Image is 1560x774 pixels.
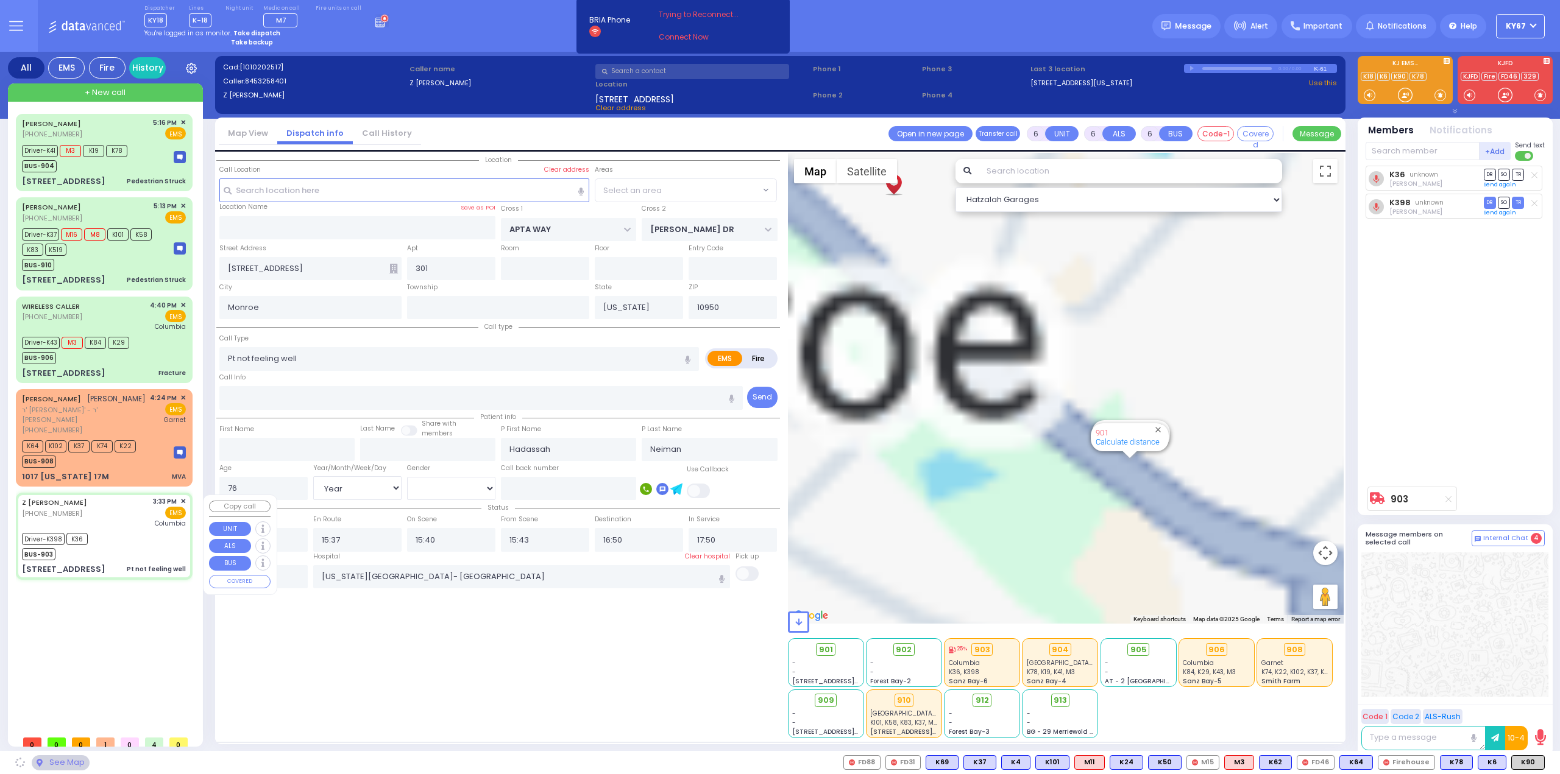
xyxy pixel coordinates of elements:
div: BLS [1035,755,1069,770]
label: From Scene [501,515,538,524]
span: - [949,709,952,718]
div: Fire [89,57,126,79]
span: 902 [896,644,912,656]
div: 908 [1284,643,1306,656]
span: Phone 3 [922,64,1027,74]
span: K22 [115,440,136,452]
label: Location Name [219,202,268,212]
a: K90 [1391,72,1408,81]
span: - [792,718,796,727]
span: Columbia [1183,658,1214,667]
div: [STREET_ADDRESS] [22,563,105,575]
img: red-radio-icon.svg [1192,759,1198,765]
label: En Route [313,515,341,524]
a: [PERSON_NAME] [22,119,81,128]
label: Z [PERSON_NAME] [409,78,592,88]
span: ✕ [180,201,186,211]
span: K84, K29, K43, M3 [1183,667,1236,677]
label: In Service [689,515,720,524]
button: Code 2 [1391,709,1421,724]
a: Send again [1484,181,1516,188]
span: K74 [91,440,113,452]
span: TR [1512,197,1524,208]
span: K101 [107,228,129,241]
label: Floor [595,244,609,253]
div: MVA [172,472,186,481]
button: Close [1152,424,1164,435]
span: [PHONE_NUMBER] [22,312,82,322]
span: EMS [165,127,186,139]
div: 906 [1206,643,1228,656]
span: Status [481,503,515,512]
div: 910 [895,694,914,707]
span: K78, K19, K41, M3 [1027,667,1075,677]
label: Fire [742,351,776,366]
a: Calculate distance [1096,437,1160,446]
img: message-box.svg [174,446,186,459]
button: +Add [1480,142,1511,160]
span: [PHONE_NUMBER] [22,129,82,139]
a: [STREET_ADDRESS][US_STATE] [1030,78,1132,88]
span: K19 [83,145,104,157]
label: P Last Name [642,424,682,434]
a: Use this [1309,78,1337,88]
div: Fracture [158,368,186,378]
button: Transfer call [976,126,1020,141]
label: Z [PERSON_NAME] [223,90,405,100]
span: K83 [22,244,43,256]
button: BUS [1159,126,1193,141]
label: Pick up [736,552,759,561]
span: - [792,667,796,677]
span: K36, K398 [949,667,979,677]
label: Areas [595,165,613,175]
span: Garnet [1261,658,1283,667]
button: BUS [209,556,251,571]
button: 10-4 [1505,726,1528,750]
span: ✕ [180,118,186,128]
span: BUS-910 [22,259,54,271]
span: - [792,658,796,667]
span: 4:24 PM [150,393,177,403]
div: BLS [963,755,996,770]
span: Smith Farm [1261,677,1300,686]
label: Clear hospital [685,552,730,561]
label: City [219,283,232,292]
button: Internal Chat 4 [1472,530,1545,546]
div: BLS [1148,755,1182,770]
span: [STREET_ADDRESS][PERSON_NAME] [792,727,907,736]
span: BRIA Phone [589,15,630,26]
span: Driver-K41 [22,145,58,157]
span: [1010202517] [239,62,283,72]
img: red-radio-icon.svg [891,759,897,765]
span: Location [479,155,518,164]
label: Use Callback [687,465,729,474]
span: Shloma Kaufman [1389,179,1442,188]
div: [STREET_ADDRESS] [22,367,105,379]
label: Lines [189,5,211,12]
span: 4 [145,737,163,747]
span: KY67 [1506,21,1526,32]
span: Clear address [595,103,646,113]
button: Covered [1237,126,1274,141]
span: Northern Westchester Hospital 400 East Main Street Mount Kisco [1027,658,1152,667]
button: ALS-Rush [1423,709,1462,724]
a: Open in new page [888,126,973,141]
span: [PERSON_NAME] [87,393,146,404]
span: K74, K22, K102, K37, K64 [1261,667,1332,677]
label: First Name [219,424,254,434]
div: Year/Month/Week/Day [313,463,402,473]
label: Entry Code [689,244,723,253]
div: 904 [1049,643,1072,656]
input: Search a contact [595,64,789,79]
input: Search location [979,159,1283,183]
button: Show street map [794,159,837,183]
span: DR [1484,169,1496,180]
span: K101, K58, K83, K37, M16, M8, K519 [870,718,970,727]
label: Location [595,79,809,90]
span: Phone 4 [922,90,1027,100]
div: Pedestrian Struck [127,275,186,284]
button: Code-1 [1197,126,1234,141]
span: Other building occupants [389,264,398,273]
img: message-box.svg [174,151,186,163]
span: - [1105,658,1108,667]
